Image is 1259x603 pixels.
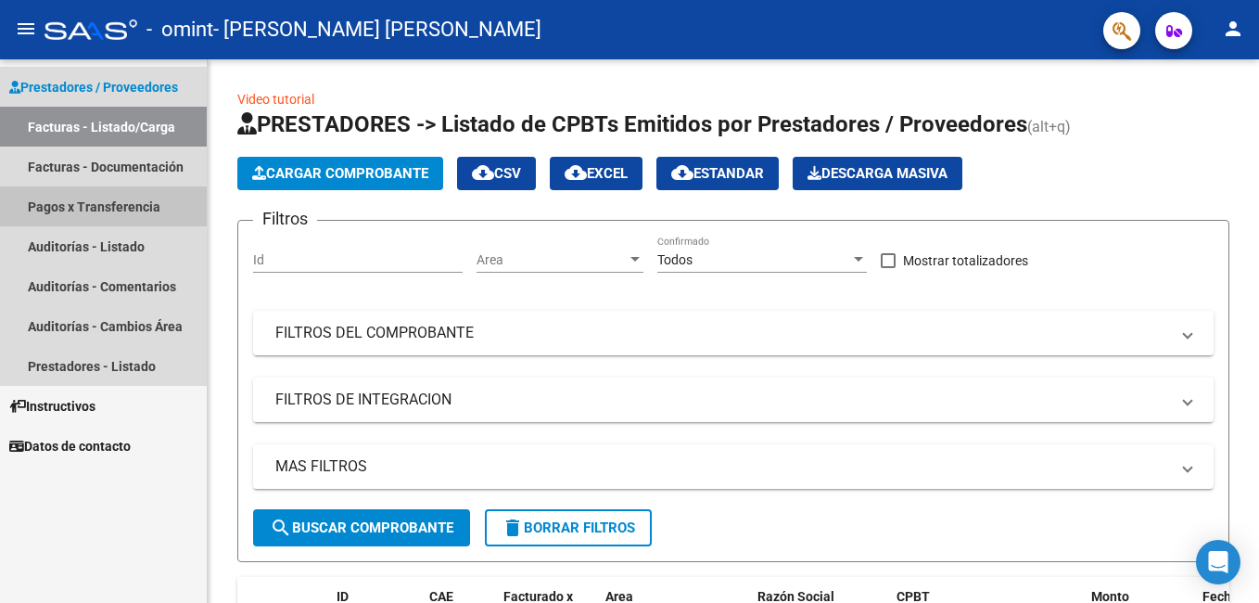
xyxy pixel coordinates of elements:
app-download-masive: Descarga masiva de comprobantes (adjuntos) [793,157,962,190]
button: CSV [457,157,536,190]
span: Estandar [671,165,764,182]
button: Borrar Filtros [485,509,652,546]
span: (alt+q) [1027,118,1071,135]
button: EXCEL [550,157,642,190]
button: Buscar Comprobante [253,509,470,546]
span: PRESTADORES -> Listado de CPBTs Emitidos por Prestadores / Proveedores [237,111,1027,137]
mat-icon: search [270,517,292,539]
span: CSV [472,165,521,182]
span: Todos [657,252,693,267]
span: Cargar Comprobante [252,165,428,182]
mat-icon: person [1222,18,1244,40]
span: - [PERSON_NAME] [PERSON_NAME] [213,9,541,50]
mat-panel-title: MAS FILTROS [275,456,1169,477]
span: - omint [146,9,213,50]
button: Cargar Comprobante [237,157,443,190]
span: Descarga Masiva [808,165,947,182]
mat-panel-title: FILTROS DE INTEGRACION [275,390,1169,410]
span: Datos de contacto [9,436,131,456]
span: Borrar Filtros [502,520,635,536]
div: Open Intercom Messenger [1196,540,1240,584]
span: Area [477,252,627,268]
mat-expansion-panel-header: FILTROS DEL COMPROBANTE [253,311,1214,355]
mat-panel-title: FILTROS DEL COMPROBANTE [275,323,1169,343]
span: Mostrar totalizadores [903,250,1028,272]
button: Estandar [656,157,779,190]
button: Descarga Masiva [793,157,962,190]
span: Buscar Comprobante [270,520,453,536]
a: Video tutorial [237,92,314,107]
span: Prestadores / Proveedores [9,77,178,97]
h3: Filtros [253,206,317,232]
mat-icon: cloud_download [671,161,693,184]
span: Instructivos [9,396,95,417]
mat-icon: cloud_download [472,161,494,184]
mat-icon: cloud_download [565,161,587,184]
mat-icon: delete [502,517,524,539]
mat-icon: menu [15,18,37,40]
mat-expansion-panel-header: FILTROS DE INTEGRACION [253,378,1214,422]
mat-expansion-panel-header: MAS FILTROS [253,444,1214,489]
span: EXCEL [565,165,628,182]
